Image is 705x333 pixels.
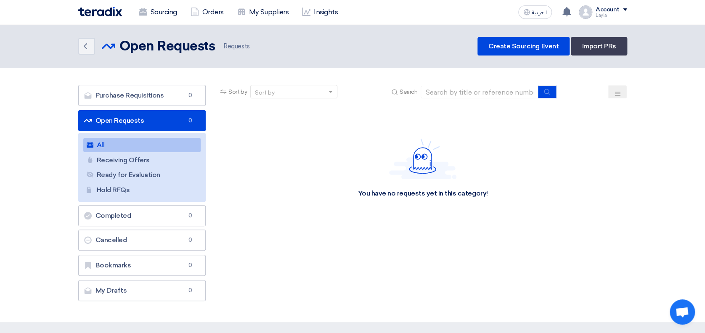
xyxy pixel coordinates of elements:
[670,299,695,325] div: Open chat
[228,87,247,96] span: Sort by
[231,3,295,21] a: My Suppliers
[571,37,627,55] a: Import PRs
[222,42,249,51] span: Requests
[78,230,206,251] a: Cancelled0
[389,138,456,179] img: Hello
[83,168,201,182] a: Ready for Evaluation
[78,85,206,106] a: Purchase Requisitions0
[255,88,275,97] div: Sort by
[596,13,627,18] div: Layla
[358,189,488,198] div: You have no requests yet in this category!
[579,5,592,19] img: profile_test.png
[185,91,195,100] span: 0
[83,183,201,197] a: Hold RFQs
[83,138,201,152] a: All
[132,3,184,21] a: Sourcing
[185,261,195,270] span: 0
[185,211,195,220] span: 0
[421,86,538,98] input: Search by title or reference number
[295,3,345,21] a: Insights
[83,153,201,167] a: Receiving Offers
[185,116,195,125] span: 0
[185,286,195,295] span: 0
[78,110,206,131] a: Open Requests0
[184,3,231,21] a: Orders
[78,7,122,16] img: Teradix logo
[119,38,215,55] h2: Open Requests
[477,37,570,55] a: Create Sourcing Event
[400,87,417,96] span: Search
[518,5,552,19] button: العربية
[185,236,195,244] span: 0
[78,255,206,276] a: Bookmarks0
[532,10,547,16] span: العربية
[78,205,206,226] a: Completed0
[78,280,206,301] a: My Drafts0
[596,6,620,13] div: Account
